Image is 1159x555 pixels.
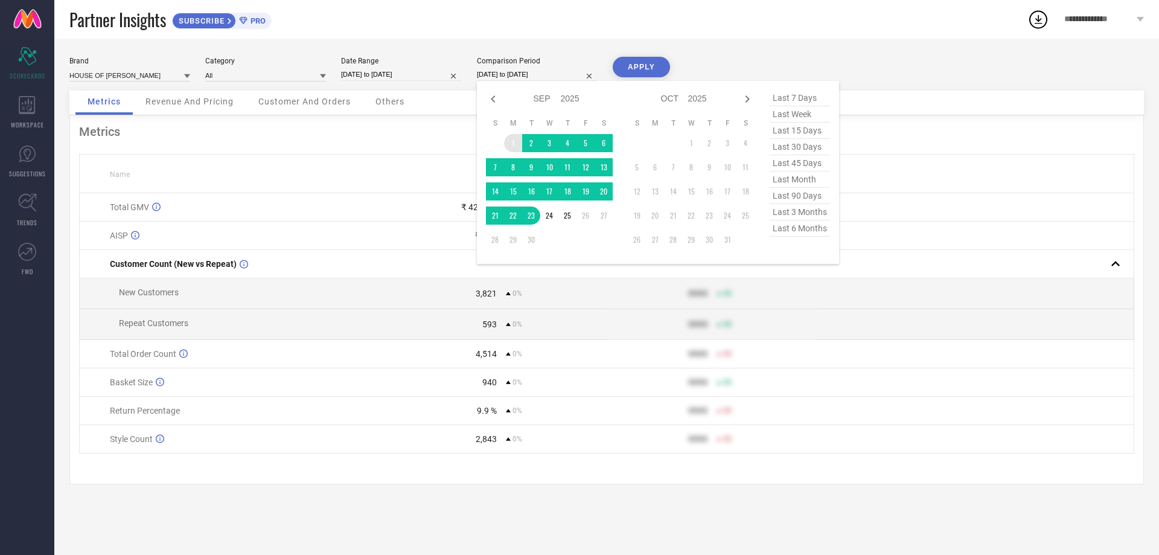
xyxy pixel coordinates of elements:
td: Thu Sep 04 2025 [558,134,576,152]
td: Sun Sep 28 2025 [486,231,504,249]
input: Select date range [341,68,462,81]
div: Date Range [341,57,462,65]
span: Return Percentage [110,406,180,415]
div: 9999 [688,349,707,359]
span: 0% [512,350,522,358]
span: PRO [247,16,266,25]
td: Tue Oct 21 2025 [664,207,682,225]
span: Basket Size [110,377,153,387]
td: Sat Sep 27 2025 [595,207,613,225]
td: Wed Sep 10 2025 [540,158,558,176]
td: Tue Oct 14 2025 [664,182,682,201]
td: Wed Sep 17 2025 [540,182,558,201]
span: last 45 days [770,155,830,172]
input: Select comparison period [477,68,598,81]
td: Thu Oct 30 2025 [700,231,718,249]
td: Fri Sep 26 2025 [576,207,595,225]
span: New Customers [119,287,179,297]
span: TRENDS [17,218,37,227]
span: AISP [110,231,128,240]
td: Sun Oct 12 2025 [628,182,646,201]
span: 50 [723,406,732,415]
td: Fri Oct 10 2025 [718,158,736,176]
th: Monday [646,118,664,128]
td: Wed Oct 08 2025 [682,158,700,176]
td: Tue Sep 16 2025 [522,182,540,201]
td: Mon Sep 22 2025 [504,207,522,225]
td: Thu Oct 16 2025 [700,182,718,201]
td: Fri Sep 19 2025 [576,182,595,201]
td: Sat Sep 20 2025 [595,182,613,201]
span: 0% [512,289,522,298]
span: last 30 days [770,139,830,155]
span: 50 [723,289,732,298]
span: Total GMV [110,202,149,212]
th: Tuesday [522,118,540,128]
td: Mon Sep 08 2025 [504,158,522,176]
span: Customer And Orders [258,97,351,106]
div: 3,821 [476,289,497,298]
th: Wednesday [682,118,700,128]
td: Thu Sep 11 2025 [558,158,576,176]
td: Thu Sep 25 2025 [558,207,576,225]
div: 9999 [688,289,707,298]
div: Previous month [486,92,500,106]
td: Sat Oct 25 2025 [736,207,755,225]
div: Comparison Period [477,57,598,65]
span: Revenue And Pricing [145,97,234,106]
span: Repeat Customers [119,318,188,328]
span: 0% [512,406,522,415]
td: Wed Oct 15 2025 [682,182,700,201]
span: 50 [723,320,732,329]
td: Wed Oct 22 2025 [682,207,700,225]
span: last 3 months [770,204,830,220]
td: Wed Sep 24 2025 [540,207,558,225]
th: Thursday [700,118,718,128]
td: Sat Oct 18 2025 [736,182,755,201]
td: Mon Sep 01 2025 [504,134,522,152]
td: Tue Sep 02 2025 [522,134,540,152]
div: ₹ 42.42 L [461,202,497,212]
span: WORKSPACE [11,120,44,129]
th: Saturday [595,118,613,128]
div: 593 [482,319,497,329]
span: Metrics [88,97,121,106]
span: 50 [723,435,732,443]
th: Sunday [628,118,646,128]
span: 50 [723,350,732,358]
td: Mon Oct 20 2025 [646,207,664,225]
div: ₹ 871 [475,231,497,240]
span: 0% [512,378,522,387]
span: last week [770,106,830,123]
div: 9999 [688,434,707,444]
td: Sun Sep 14 2025 [486,182,504,201]
span: last month [770,172,830,188]
span: last 15 days [770,123,830,139]
span: FWD [22,267,33,276]
td: Sat Oct 04 2025 [736,134,755,152]
td: Tue Oct 07 2025 [664,158,682,176]
th: Thursday [558,118,576,128]
th: Friday [718,118,736,128]
th: Saturday [736,118,755,128]
th: Sunday [486,118,504,128]
td: Tue Sep 30 2025 [522,231,540,249]
div: 9999 [688,406,707,415]
th: Friday [576,118,595,128]
button: APPLY [613,57,670,77]
div: 940 [482,377,497,387]
span: last 90 days [770,188,830,204]
span: Customer Count (New vs Repeat) [110,259,237,269]
td: Mon Oct 13 2025 [646,182,664,201]
td: Wed Sep 03 2025 [540,134,558,152]
span: SCORECARDS [10,71,45,80]
div: 9999 [688,377,707,387]
span: SUGGESTIONS [9,169,46,178]
td: Sun Oct 19 2025 [628,207,646,225]
span: Others [375,97,404,106]
td: Sun Oct 26 2025 [628,231,646,249]
td: Fri Sep 12 2025 [576,158,595,176]
td: Mon Sep 29 2025 [504,231,522,249]
div: 4,514 [476,349,497,359]
td: Fri Oct 03 2025 [718,134,736,152]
